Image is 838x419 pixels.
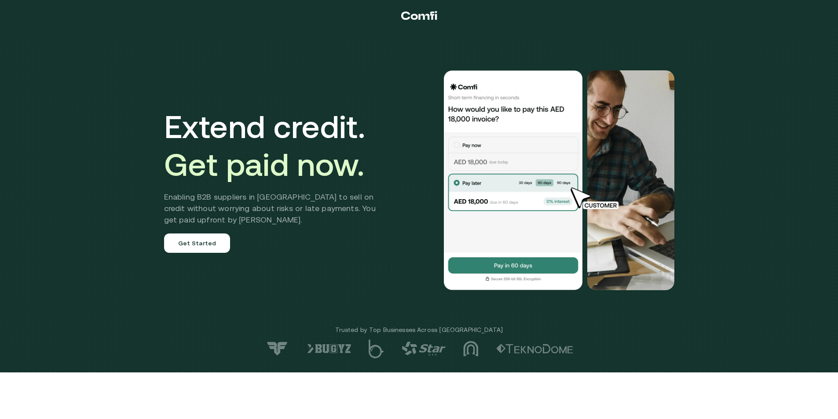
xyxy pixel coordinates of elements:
h2: Enabling B2B suppliers in [GEOGRAPHIC_DATA] to sell on credit without worrying about risks or lat... [164,191,389,226]
img: Would you like to pay this AED 18,000.00 invoice? [443,70,584,290]
span: Get paid now. [164,146,365,182]
a: Get Started [164,233,231,253]
img: logo-3 [463,341,479,357]
img: cursor [564,186,629,211]
img: logo-2 [496,344,573,353]
img: logo-4 [402,342,446,356]
a: Return to the top of the Comfi home page [401,2,437,29]
img: Would you like to pay this AED 18,000.00 invoice? [587,70,674,290]
h1: Extend credit. [164,108,389,183]
img: logo-6 [307,344,351,353]
img: logo-5 [369,339,384,358]
img: logo-7 [265,341,289,356]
